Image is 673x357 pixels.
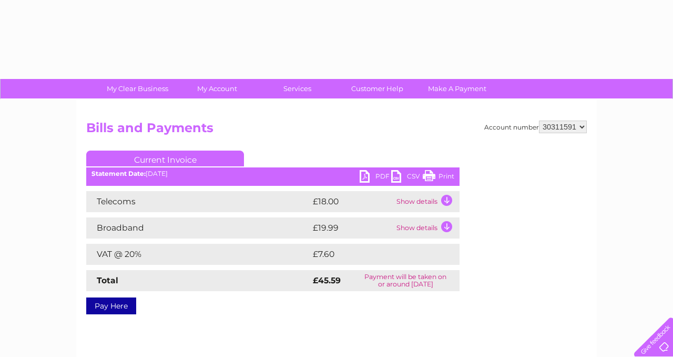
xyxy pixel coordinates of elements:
[86,297,136,314] a: Pay Here
[394,217,460,239] td: Show details
[313,275,341,285] strong: £45.59
[360,170,391,185] a: PDF
[254,79,341,98] a: Services
[91,170,146,177] b: Statement Date:
[310,191,394,212] td: £18.00
[97,275,118,285] strong: Total
[310,244,435,265] td: £7.60
[310,217,394,239] td: £19.99
[334,79,421,98] a: Customer Help
[423,170,454,185] a: Print
[86,217,310,239] td: Broadband
[394,191,460,212] td: Show details
[86,121,587,141] h2: Bills and Payments
[174,79,261,98] a: My Account
[351,270,460,291] td: Payment will be taken on or around [DATE]
[391,170,423,185] a: CSV
[414,79,501,98] a: Make A Payment
[484,121,587,133] div: Account number
[86,244,310,265] td: VAT @ 20%
[94,79,181,98] a: My Clear Business
[86,151,244,166] a: Current Invoice
[86,191,310,212] td: Telecoms
[86,170,460,177] div: [DATE]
